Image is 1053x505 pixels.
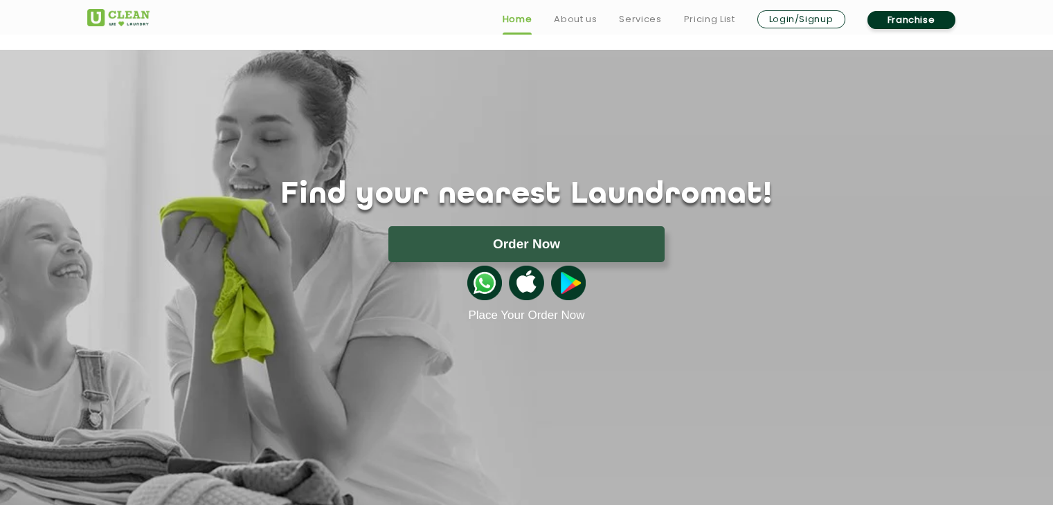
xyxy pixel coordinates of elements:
[388,226,665,262] button: Order Now
[468,309,584,322] a: Place Your Order Now
[554,11,597,28] a: About us
[684,11,735,28] a: Pricing List
[77,178,977,212] h1: Find your nearest Laundromat!
[757,10,845,28] a: Login/Signup
[503,11,532,28] a: Home
[551,266,586,300] img: playstoreicon.png
[509,266,543,300] img: apple-icon.png
[619,11,661,28] a: Services
[467,266,502,300] img: whatsappicon.png
[87,9,150,26] img: UClean Laundry and Dry Cleaning
[867,11,955,29] a: Franchise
